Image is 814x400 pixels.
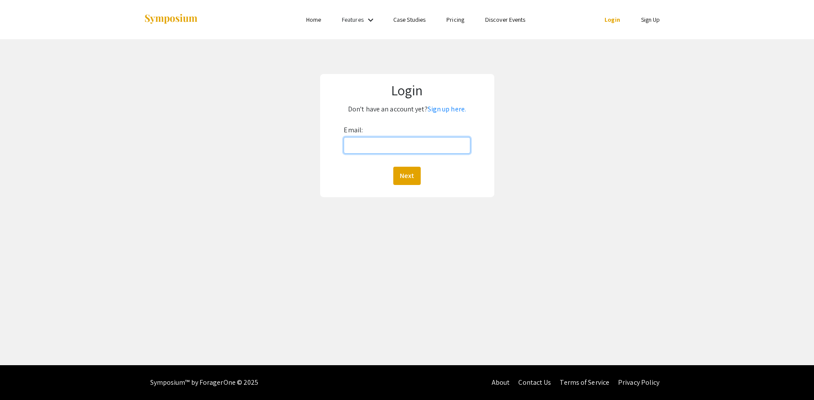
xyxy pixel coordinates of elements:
button: Next [393,167,421,185]
a: Login [605,16,620,24]
a: Contact Us [518,378,551,387]
a: Sign up here. [428,104,466,114]
div: Symposium™ by ForagerOne © 2025 [150,365,259,400]
a: Discover Events [485,16,526,24]
img: Symposium by ForagerOne [144,13,198,25]
a: Privacy Policy [618,378,659,387]
label: Email: [344,123,363,137]
a: Terms of Service [560,378,609,387]
a: Home [306,16,321,24]
a: Features [342,16,364,24]
a: Pricing [446,16,464,24]
a: Case Studies [393,16,426,24]
iframe: Chat [7,361,37,393]
a: About [492,378,510,387]
mat-icon: Expand Features list [365,15,376,25]
h1: Login [328,82,486,98]
a: Sign Up [641,16,660,24]
p: Don't have an account yet? [328,102,486,116]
